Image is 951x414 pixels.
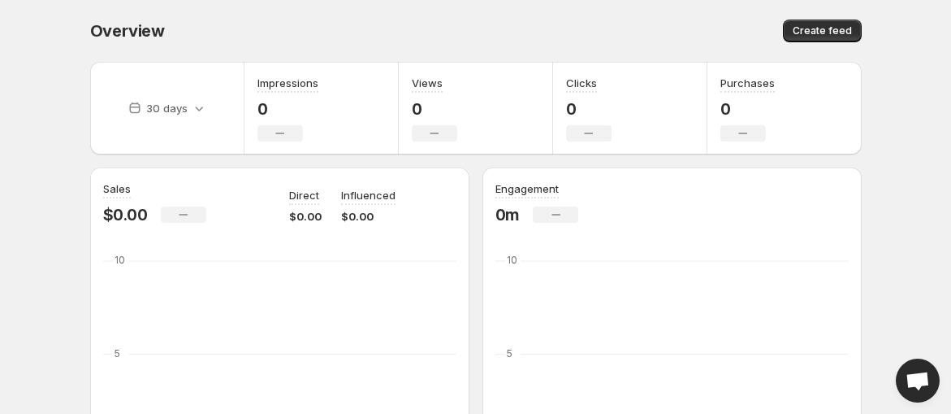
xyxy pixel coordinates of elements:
p: 0 [257,99,318,119]
p: $0.00 [103,205,148,224]
p: 0m [495,205,521,224]
span: Create feed [793,24,852,37]
text: 5 [115,347,120,360]
p: 0 [720,99,775,119]
span: Overview [90,21,165,41]
h3: Sales [103,181,131,197]
p: $0.00 [341,208,396,224]
div: Open chat [896,359,940,403]
text: 10 [507,254,517,266]
text: 5 [507,347,512,360]
button: Create feed [783,20,862,42]
h3: Clicks [566,75,597,91]
h3: Views [412,75,443,91]
text: 10 [115,254,125,266]
h3: Purchases [720,75,775,91]
p: $0.00 [289,208,322,224]
p: 0 [566,99,612,119]
p: 30 days [146,100,188,116]
h3: Engagement [495,181,559,197]
p: Influenced [341,187,396,203]
h3: Impressions [257,75,318,91]
p: Direct [289,187,319,203]
p: 0 [412,99,457,119]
